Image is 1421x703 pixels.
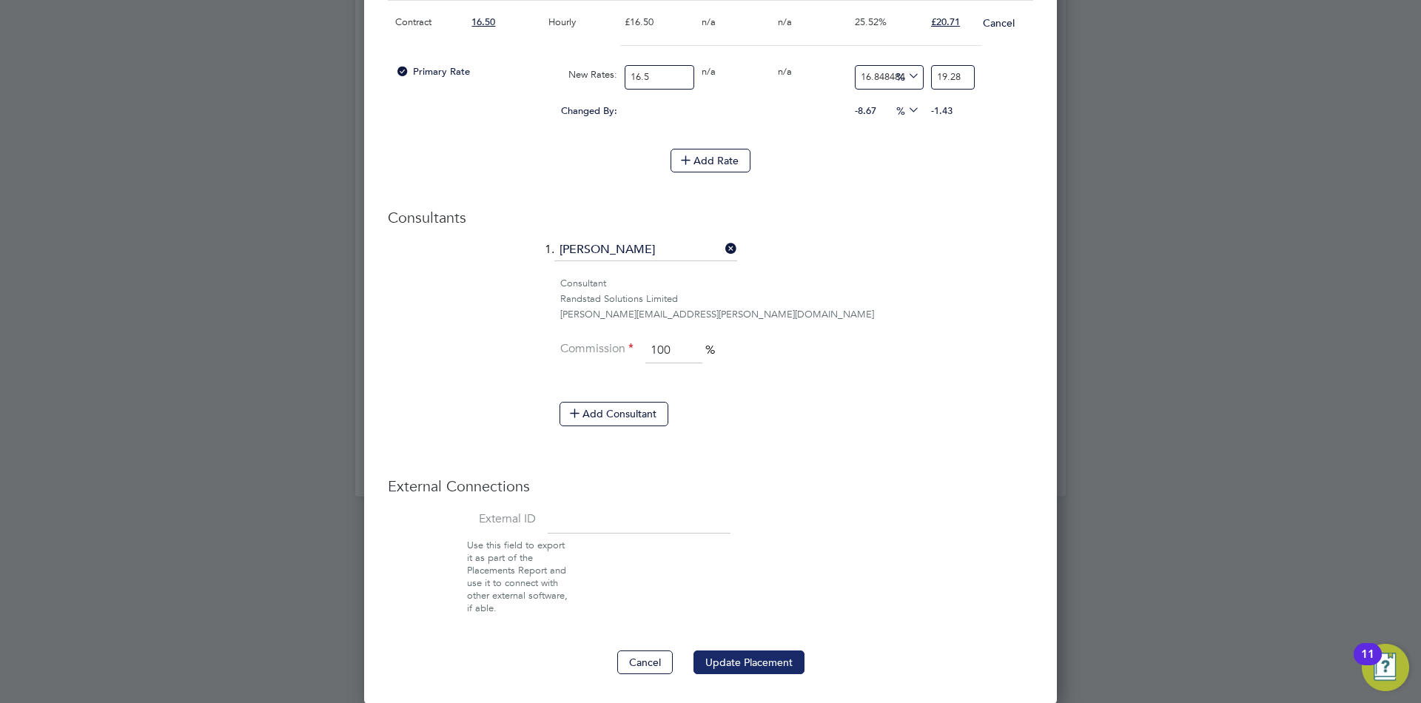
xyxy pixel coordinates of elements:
[702,65,716,78] span: n/a
[702,16,716,28] span: n/a
[671,149,750,172] button: Add Rate
[388,511,536,527] label: External ID
[778,65,792,78] span: n/a
[891,101,921,118] span: %
[1362,644,1409,691] button: Open Resource Center, 11 new notifications
[560,276,1033,292] div: Consultant
[560,402,668,425] button: Add Consultant
[693,650,804,674] button: Update Placement
[388,239,1033,276] li: 1.
[560,307,1033,323] div: [PERSON_NAME][EMAIL_ADDRESS][PERSON_NAME][DOMAIN_NAME]
[560,292,1033,307] div: Randstad Solutions Limited
[778,16,792,28] span: n/a
[560,341,634,357] label: Commission
[388,477,1033,496] h3: External Connections
[621,1,697,44] div: £16.50
[392,97,621,125] div: Changed By:
[855,104,876,117] span: -8.67
[982,16,1015,30] button: Cancel
[471,16,495,28] span: 16.50
[392,1,468,44] div: Contract
[931,16,960,28] span: £20.71
[705,343,715,357] span: %
[554,239,737,261] input: Search for...
[1361,654,1374,673] div: 11
[545,61,621,89] div: New Rates:
[855,16,887,28] span: 25.52%
[545,1,621,44] div: Hourly
[931,104,953,117] span: -1.43
[467,539,568,613] span: Use this field to export it as part of the Placements Report and use it to connect with other ext...
[617,650,673,674] button: Cancel
[395,65,470,78] span: Primary Rate
[891,67,921,84] span: %
[388,208,1033,227] h3: Consultants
